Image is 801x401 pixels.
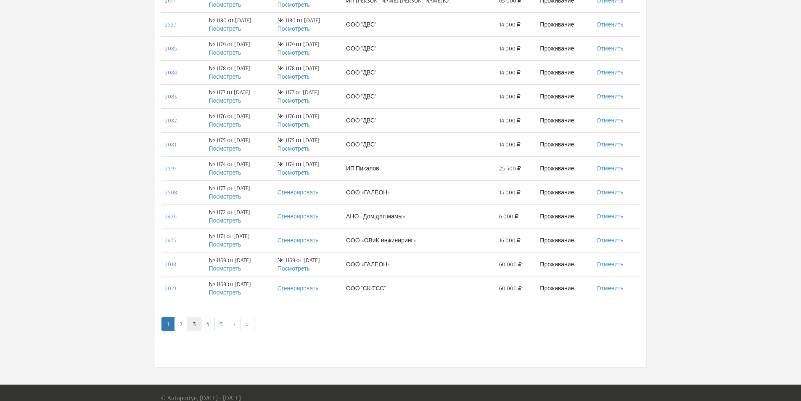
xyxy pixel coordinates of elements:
a: 2021 [165,284,176,292]
td: № 1178 от [DATE] [205,60,274,84]
a: Посмотреть [209,49,241,56]
td: Проживание [537,84,593,108]
span: 14 000 ₽ [499,20,521,29]
a: › [228,317,241,331]
td: № 1174 от [DATE] [274,156,343,180]
span: 6 000 ₽ [499,212,518,220]
a: 2084 [165,69,177,76]
a: 2475 [165,236,176,244]
a: Отменить [597,260,624,268]
td: № 1179 от [DATE] [205,36,274,60]
td: ООО "ДВС" [343,84,496,108]
span: 14 000 ₽ [499,68,521,77]
td: Проживание [537,276,593,300]
td: ООО "ДВС" [343,132,496,156]
a: 2 [174,317,188,331]
a: Посмотреть [278,265,310,272]
a: 4 [201,317,215,331]
td: № 1177 от [DATE] [274,84,343,108]
a: Посмотреть [209,265,241,272]
td: № 1172 от [DATE] [205,204,274,228]
a: Посмотреть [278,25,310,32]
a: Посмотреть [209,193,241,200]
a: 2018 [165,260,176,268]
a: Посмотреть [209,145,241,152]
a: Сгенерировать [278,236,319,244]
a: 5 [214,317,228,331]
td: ООО «ОВиК-инжиниринг» [343,228,496,252]
a: Отменить [597,212,624,220]
span: 14 000 ₽ [499,116,521,125]
a: Посмотреть [278,145,310,152]
a: Отменить [597,45,624,52]
a: Посмотреть [209,169,241,176]
span: 14 000 ₽ [499,140,521,149]
a: Сгенерировать [278,284,319,292]
td: Проживание [537,132,593,156]
td: Проживание [537,156,593,180]
a: Посмотреть [278,1,310,8]
td: № 1178 от [DATE] [274,60,343,84]
a: Отменить [597,117,624,124]
a: Посмотреть [278,97,310,104]
a: Отменить [597,165,624,172]
td: ООО "ДВС" [343,12,496,36]
td: № 1180 от [DATE] [274,12,343,36]
a: Отменить [597,21,624,28]
a: Посмотреть [278,121,310,128]
td: ИП Пикалов [343,156,496,180]
td: ООО "ДВС" [343,36,496,60]
td: Проживание [537,252,593,276]
td: № 1168 от [DATE] [205,276,274,300]
a: 2508 [165,189,177,196]
a: Отменить [597,236,624,244]
td: Проживание [537,60,593,84]
a: Посмотреть [209,73,241,80]
td: Проживание [537,204,593,228]
td: № 1174 от [DATE] [205,156,274,180]
span: 15 000 ₽ [499,188,521,197]
a: 2083 [165,93,177,100]
a: 2085 [165,45,177,52]
td: ООО "ДВС" [343,108,496,132]
a: Посмотреть [209,25,241,32]
a: Отменить [597,284,624,292]
a: 2082 [165,117,177,124]
td: № 1171 от [DATE] [205,228,274,252]
a: Сгенерировать [278,212,319,220]
a: Отменить [597,93,624,100]
td: № 1169 от [DATE] [274,252,343,276]
a: Посмотреть [209,121,241,128]
a: Посмотреть [278,169,310,176]
td: № 1180 от [DATE] [205,12,274,36]
td: Проживание [537,108,593,132]
span: 14 000 ₽ [499,44,521,53]
td: ООО "СК-ТСС" [343,276,496,300]
td: № 1177 от [DATE] [205,84,274,108]
td: Проживание [537,228,593,252]
a: 2426 [165,212,177,220]
a: Посмотреть [209,97,241,104]
a: 2081 [165,141,176,148]
a: Посмотреть [209,1,241,8]
a: Посмотреть [278,49,310,56]
td: Проживание [537,36,593,60]
span: 14 000 ₽ [499,92,521,101]
span: 60 000 ₽ [499,260,522,268]
a: Посмотреть [209,289,241,296]
a: Посмотреть [209,217,241,224]
td: ООО «ГАЛЕОН» [343,180,496,204]
a: Отменить [597,141,624,148]
span: 25 500 ₽ [499,164,521,173]
td: № 1175 от [DATE] [274,132,343,156]
td: ООО "ДВС" [343,60,496,84]
td: ООО «ГАЛЕОН» [343,252,496,276]
a: Сгенерировать [278,189,319,196]
td: № 1175 от [DATE] [205,132,274,156]
td: Проживание [537,180,593,204]
td: Проживание [537,12,593,36]
a: 2527 [165,21,176,28]
td: № 1173 от [DATE] [205,180,274,204]
a: Отменить [597,189,624,196]
a: Посмотреть [278,73,310,80]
